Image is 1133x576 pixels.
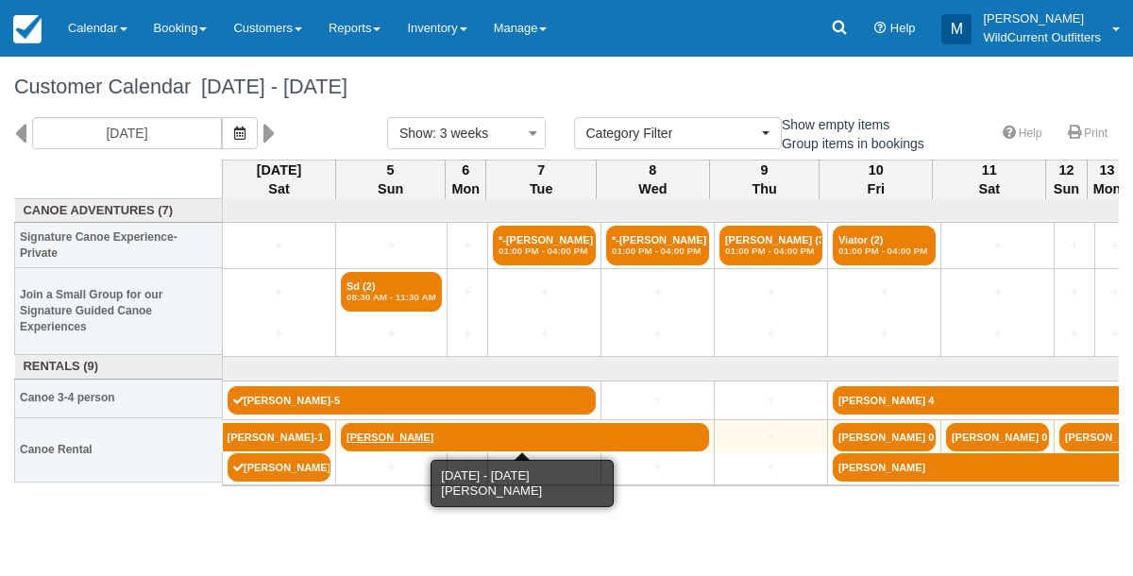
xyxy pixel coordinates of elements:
[228,453,330,482] a: [PERSON_NAME] 2
[833,282,936,302] a: +
[452,324,482,344] a: +
[15,268,223,355] th: Join a Small Group for our Signature Guided Canoe Experiences
[833,423,936,451] a: [PERSON_NAME] 0
[493,324,596,344] a: +
[1100,282,1130,302] a: +
[833,324,936,344] a: +
[606,457,709,477] a: +
[1100,324,1130,344] a: +
[606,390,709,410] a: +
[228,236,330,256] a: +
[493,457,596,477] a: +
[499,246,590,257] em: 01:00 PM - 04:00 PM
[586,124,757,143] span: Category Filter
[493,282,596,302] a: +
[228,324,330,344] a: +
[606,226,709,265] a: *-[PERSON_NAME] (2)01:00 PM - 04:00 PM
[760,110,902,139] label: Show empty items
[13,15,42,43] img: checkfront-main-nav-mini-logo.png
[719,390,822,410] a: +
[719,226,822,265] a: [PERSON_NAME] (3)01:00 PM - 04:00 PM
[1057,120,1119,147] a: Print
[452,236,482,256] a: +
[946,236,1049,256] a: +
[725,246,817,257] em: 01:00 PM - 04:00 PM
[719,282,822,302] a: +
[336,160,446,199] th: 5 Sun
[341,324,442,344] a: +
[228,282,330,302] a: +
[946,324,1049,344] a: +
[20,202,218,220] a: Canoe Adventures (7)
[341,457,442,477] a: +
[874,23,887,35] i: Help
[1059,236,1090,256] a: +
[833,386,1130,415] a: [PERSON_NAME] 4
[820,160,933,199] th: 10 Fri
[347,292,436,303] em: 08:30 AM - 11:30 AM
[890,21,916,35] span: Help
[446,160,486,199] th: 6 Mon
[223,160,336,199] th: [DATE] Sat
[760,136,939,149] span: Group items in bookings
[606,324,709,344] a: +
[452,457,482,477] a: +
[838,246,930,257] em: 01:00 PM - 04:00 PM
[1087,160,1127,199] th: 13 Mon
[833,453,1130,482] a: [PERSON_NAME]
[399,126,432,141] span: Show
[933,160,1046,199] th: 11 Sat
[833,226,936,265] a: Viator (2)01:00 PM - 04:00 PM
[223,423,331,451] a: [PERSON_NAME]-1
[1059,282,1090,302] a: +
[15,417,223,482] th: Canoe Rental
[191,75,347,98] span: [DATE] - [DATE]
[612,246,703,257] em: 01:00 PM - 04:00 PM
[760,117,905,130] span: Show empty items
[486,160,596,199] th: 7 Tue
[15,223,223,268] th: Signature Canoe Experience- Private
[946,282,1049,302] a: +
[1100,236,1130,256] a: +
[20,358,218,376] a: Rentals (9)
[228,386,596,415] a: [PERSON_NAME]-5
[452,282,482,302] a: +
[387,117,546,149] button: Show: 3 weeks
[991,120,1054,147] a: Help
[719,457,822,477] a: +
[709,160,819,199] th: 9 Thu
[1046,160,1087,199] th: 12 Sun
[606,282,709,302] a: +
[941,14,972,44] div: M
[341,423,709,451] a: [PERSON_NAME]
[719,324,822,344] a: +
[341,272,442,312] a: Sd (2)08:30 AM - 11:30 AM
[760,129,937,158] label: Group items in bookings
[1059,324,1090,344] a: +
[14,76,1119,98] h1: Customer Calendar
[983,9,1101,28] p: [PERSON_NAME]
[432,126,488,141] span: : 3 weeks
[574,117,782,149] button: Category Filter
[15,379,223,417] th: Canoe 3-4 person
[493,226,596,265] a: *-[PERSON_NAME] (7)01:00 PM - 04:00 PM
[341,236,442,256] a: +
[983,28,1101,47] p: WildCurrent Outfitters
[719,427,822,447] a: +
[946,423,1049,451] a: [PERSON_NAME] 0
[596,160,709,199] th: 8 Wed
